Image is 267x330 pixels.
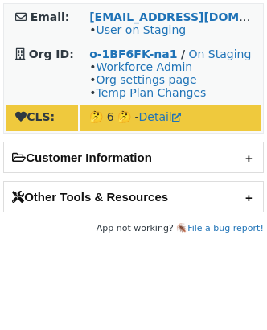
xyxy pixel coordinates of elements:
strong: Org ID: [29,47,74,60]
a: Detail [139,110,181,123]
span: • • • [89,60,206,99]
h2: Other Tools & Resources [4,182,263,212]
a: Org settings page [96,73,196,86]
footer: App not working? 🪳 [3,221,264,237]
strong: Email: [31,10,70,23]
span: • [89,23,186,36]
h2: Customer Information [4,142,263,172]
a: On Staging [189,47,252,60]
a: o-1BF6FK-na1 [89,47,177,60]
a: Workforce Admin [96,60,192,73]
a: File a bug report! [187,223,264,233]
td: 🤔 6 🤔 - [80,105,261,131]
strong: CLS: [15,110,55,123]
a: User on Staging [96,23,186,36]
a: Temp Plan Changes [96,86,206,99]
strong: / [181,47,185,60]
